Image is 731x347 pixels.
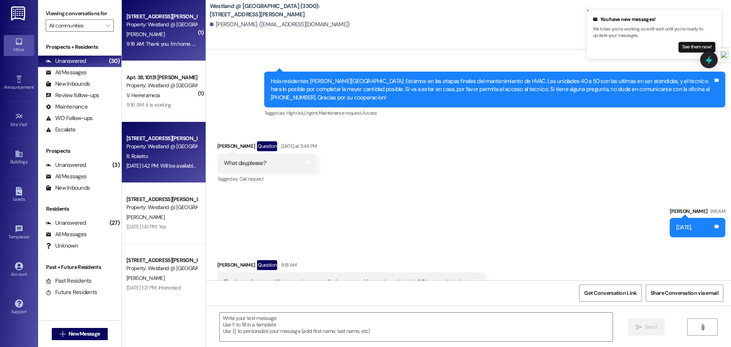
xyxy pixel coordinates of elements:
div: [STREET_ADDRESS][PERSON_NAME] [126,256,197,264]
div: All Messages [46,173,86,181]
span: • [34,83,35,89]
div: Property: Westland @ [GEOGRAPHIC_DATA] (3300) [126,264,197,272]
div: You have new messages! [593,16,715,23]
a: Account [4,260,34,280]
span: R. Roketto [126,153,148,160]
div: Tagged as: [264,107,725,118]
div: Unanswered [46,161,86,169]
i:  [60,331,65,337]
span: Share Conversation via email [651,289,718,297]
div: Past + Future Residents [38,263,121,271]
button: Get Conversation Link [579,285,642,302]
div: New Inbounds [46,80,90,88]
span: [PERSON_NAME] [126,31,164,38]
i:  [636,324,642,330]
span: • [29,233,30,238]
button: Share Conversation via email [646,285,723,302]
div: 9:18 AM [279,261,297,269]
span: Call request [239,176,263,182]
div: Past Residents [46,277,92,285]
a: Site Visit • [4,110,34,131]
img: ResiDesk Logo [11,6,27,21]
div: Unknown [46,242,78,250]
div: 9:18 AM: Thank you. I'm home. When are they gonna fix the gate and / or code on this side? Please... [126,40,375,47]
button: See them now! [678,42,715,53]
div: Tagged as: [217,173,317,184]
div: [DATE] at 3:46 PM [279,142,317,150]
span: Maintenance request , [319,110,362,116]
div: What day,please? [224,159,266,167]
span: New Message [69,330,100,338]
div: WO Follow-ups [46,114,93,122]
div: [PERSON_NAME] [217,141,317,154]
div: [PERSON_NAME] [217,260,485,272]
span: High risk , [286,110,304,116]
div: Prospects [38,147,121,155]
div: Residents [38,205,121,213]
a: Support [4,297,34,318]
div: Unanswered [46,57,86,65]
i:  [700,324,705,330]
div: Prospects + Residents [38,43,121,51]
span: Access [362,110,377,116]
div: [PERSON_NAME] [670,207,725,218]
span: Urgent , [304,110,318,116]
div: Hola residentes [PERSON_NAME][GEOGRAPHIC_DATA]: Estamos en las etapas finales del mantenimiento d... [271,77,713,102]
div: Escalate [46,126,75,134]
div: Apt. 38, 10131 [PERSON_NAME] [126,74,197,82]
a: Inbox [4,35,34,56]
a: Templates • [4,222,34,243]
button: Send [628,318,665,336]
div: [STREET_ADDRESS][PERSON_NAME] [126,195,197,203]
div: Question [257,141,277,151]
b: Westland @ [GEOGRAPHIC_DATA] (3300): [STREET_ADDRESS][PERSON_NAME] [210,2,362,19]
div: All Messages [46,230,86,238]
div: Property: Westland @ [GEOGRAPHIC_DATA] (3300) [126,142,197,150]
div: Property: Westland @ [GEOGRAPHIC_DATA] (3300) [126,82,197,90]
div: 9:16 AM [708,207,725,215]
span: V. Herrerameza [126,92,160,99]
a: Leads [4,185,34,205]
div: (30) [107,55,121,67]
i:  [105,22,110,29]
label: Viewing conversations for [46,8,114,19]
span: [PERSON_NAME] [126,275,164,281]
div: [DATE] 1:41 PM: Yes [126,223,166,230]
div: All Messages [46,69,86,77]
div: Future Residents [46,288,97,296]
div: Unanswered [46,219,86,227]
div: Property: Westland @ [GEOGRAPHIC_DATA] (3300) [126,21,197,29]
div: Review follow-ups [46,91,99,99]
div: [STREET_ADDRESS][PERSON_NAME] [126,134,197,142]
div: [DATE] 1:21 PM: Interested [126,284,181,291]
div: (3) [110,159,121,171]
div: New Inbounds [46,184,90,192]
div: 9:16 AM: It is working [126,101,171,108]
span: [PERSON_NAME] [126,214,164,221]
button: New Message [52,328,108,340]
input: All communities [49,19,102,32]
span: Send [645,323,657,331]
span: Get Conversation Link [584,289,637,297]
div: Thank you. I'm home. When are they gonna fix the gate and / or code on this side? Please and than... [224,278,473,286]
button: Close toast [584,7,592,14]
div: [STREET_ADDRESS][PERSON_NAME] [126,13,197,21]
div: (27) [108,217,121,229]
a: Buildings [4,147,34,168]
div: [DATE]. [676,224,692,232]
div: [DATE] 1:42 PM: Will be available and waiting [126,162,223,169]
p: We know you're working, so we'll wait until you're ready to update your messages. [593,26,715,39]
span: • [27,121,29,126]
div: Maintenance [46,103,88,111]
div: Property: Westland @ [GEOGRAPHIC_DATA] (3300) [126,203,197,211]
div: Question [257,260,277,270]
div: [PERSON_NAME]. ([EMAIL_ADDRESS][DOMAIN_NAME]) [210,21,350,29]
